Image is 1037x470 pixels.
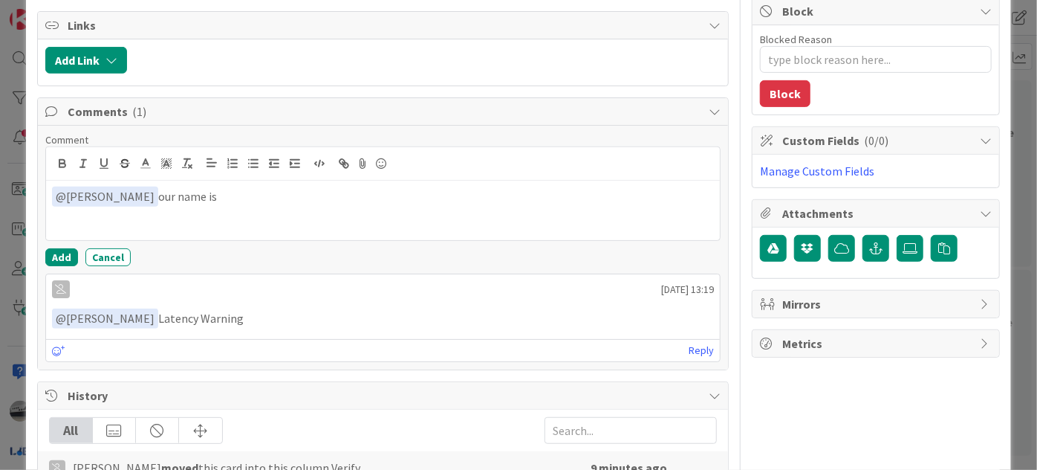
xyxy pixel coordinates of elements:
[782,205,972,222] span: Attachments
[68,387,701,405] span: History
[760,80,810,107] button: Block
[68,16,701,34] span: Links
[661,282,714,297] span: [DATE] 13:19
[45,47,127,74] button: Add Link
[864,133,888,148] span: ( 0/0 )
[45,248,78,266] button: Add
[760,33,832,46] label: Blocked Reason
[689,341,714,360] a: Reply
[782,2,972,20] span: Block
[782,335,972,352] span: Metrics
[52,187,714,207] p: our name is
[56,189,66,204] span: @
[56,311,155,326] span: [PERSON_NAME]
[760,164,874,178] a: Manage Custom Fields
[50,418,93,443] div: All
[782,295,972,313] span: Mirrors
[56,311,66,326] span: @
[45,133,88,147] span: Comment
[782,132,972,149] span: Custom Fields
[544,417,717,444] input: Search...
[56,189,155,204] span: [PERSON_NAME]
[52,309,714,329] p: Latency Warning
[132,104,146,119] span: ( 1 )
[68,103,701,120] span: Comments
[85,248,131,266] button: Cancel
